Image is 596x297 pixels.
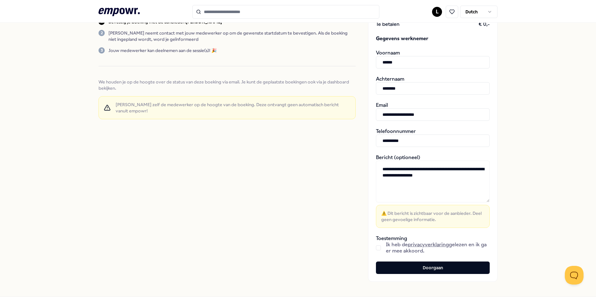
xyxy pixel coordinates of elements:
[99,47,105,54] div: 3
[376,128,490,147] div: Telefoonnummer
[99,79,356,91] span: We houden je op de hoogte over de status van deze boeking via email. Je kunt de geplaatste boekin...
[478,21,490,27] span: € 0,-
[116,101,350,114] span: [PERSON_NAME] zelf de medewerker op de hoogte van de boeking. Deze ontvangt geen automatisch beri...
[99,30,105,36] div: 2
[381,210,484,223] span: ⚠️ Dit bericht is zichtbaar voor de aanbieder. Deel geen gevoelige informatie.
[376,262,490,274] button: Doorgaan
[376,235,490,254] div: Toestemming
[376,35,490,42] span: Gegevens werknemer
[408,242,449,247] a: privacyverklaring
[376,21,400,27] span: Te betalen
[99,19,105,25] div: 1
[376,76,490,95] div: Achternaam
[432,7,442,17] button: L
[108,30,356,42] p: [PERSON_NAME] neemt contact met jouw medewerker op om de gewenste startdatum te bevestigen. Als d...
[108,47,217,54] p: Jouw medewerker kan deelnemen aan de sessie(s)! 🎉
[565,266,584,285] iframe: Help Scout Beacon - Open
[376,50,490,68] div: Voornaam
[376,154,490,228] div: Bericht (optioneel)
[376,102,490,121] div: Email
[386,242,490,254] span: Ik heb de gelezen en ik ga er mee akkoord.
[192,5,379,19] input: Search for products, categories or subcategories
